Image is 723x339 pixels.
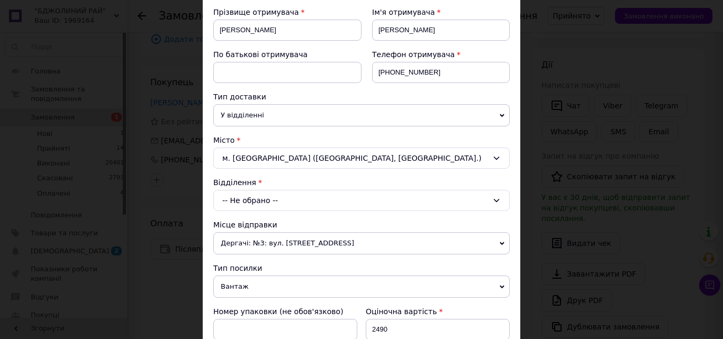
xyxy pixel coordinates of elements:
[213,306,357,317] div: Номер упаковки (не обов'язково)
[213,93,266,101] span: Тип доставки
[372,8,435,16] span: Ім'я отримувача
[372,62,510,83] input: +380
[213,50,308,59] span: По батькові отримувача
[213,232,510,254] span: Дергачі: №3: вул. [STREET_ADDRESS]
[213,8,299,16] span: Прізвище отримувача
[366,306,510,317] div: Оціночна вартість
[213,104,510,126] span: У відділенні
[213,177,510,188] div: Відділення
[213,190,510,211] div: -- Не обрано --
[213,148,510,169] div: м. [GEOGRAPHIC_DATA] ([GEOGRAPHIC_DATA], [GEOGRAPHIC_DATA].)
[213,264,262,272] span: Тип посилки
[372,50,455,59] span: Телефон отримувача
[213,221,277,229] span: Місце відправки
[213,135,510,145] div: Місто
[213,276,510,298] span: Вантаж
